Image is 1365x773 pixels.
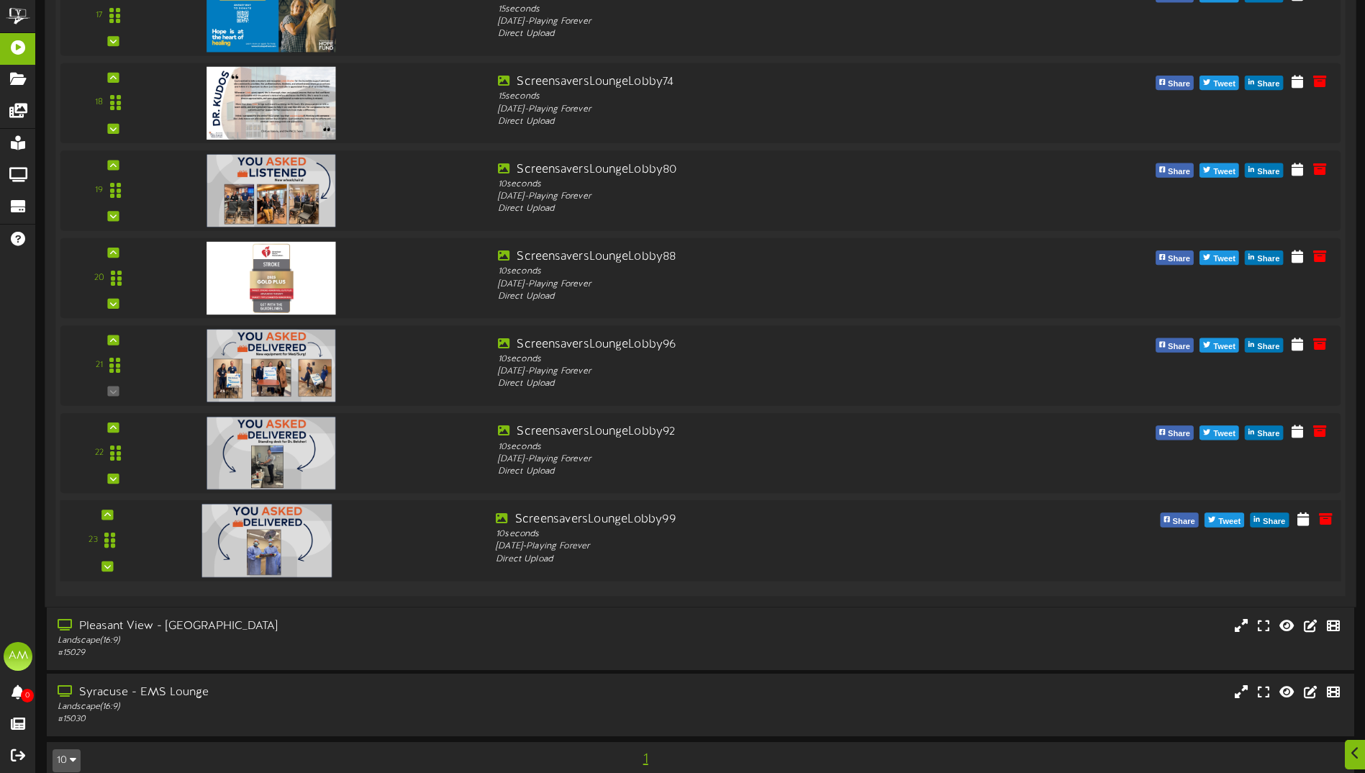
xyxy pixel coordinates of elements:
img: 83c0a659-c3af-43aa-8bcb-32b3551891e8.jpg [207,242,336,315]
span: Share [1254,426,1282,442]
button: Share [1251,512,1289,527]
button: Share [1245,250,1283,265]
span: Tweet [1210,76,1238,92]
button: Tweet [1200,250,1239,265]
div: 10 seconds [498,178,1010,190]
span: 1 [640,751,652,767]
span: Tweet [1210,164,1238,180]
span: Share [1260,513,1288,529]
div: ScreensaversLoungeLobby88 [498,249,1010,266]
span: Share [1169,513,1197,529]
div: # 15029 [58,647,581,659]
div: 17 [96,9,103,22]
img: 6d56c9b0-deaa-4c32-9883-7f8c410e8e33.jpg [207,154,336,227]
button: Tweet [1200,425,1239,440]
div: AM [4,642,32,671]
span: Share [1165,76,1193,92]
button: 10 [53,749,81,772]
img: 6671a469-e375-4ad0-a434-b8602b3782e5.jpg [207,329,336,402]
div: # 15030 [58,713,581,725]
div: ScreensaversLoungeLobby92 [498,424,1010,440]
div: 19 [95,184,103,196]
button: Tweet [1200,338,1239,353]
button: Share [1245,425,1283,440]
div: [DATE] - Playing Forever [498,191,1010,203]
img: aea92564-602b-466f-8f51-fa7538215f5e.jpg [207,67,336,140]
button: Share [1160,512,1199,527]
span: Tweet [1210,339,1238,355]
div: [DATE] - Playing Forever [498,278,1010,290]
div: 18 [95,97,103,109]
button: Share [1245,76,1283,90]
div: ScreensaversLoungeLobby96 [498,336,1010,353]
button: Share [1156,163,1194,178]
div: [DATE] - Playing Forever [498,103,1010,115]
span: Share [1254,251,1282,267]
div: 15 seconds [498,3,1010,15]
span: 0 [21,689,34,702]
span: Share [1254,76,1282,92]
div: Direct Upload [496,553,1012,566]
div: [DATE] - Playing Forever [496,541,1012,553]
button: Tweet [1200,163,1239,178]
span: Share [1165,339,1193,355]
button: Tweet [1200,76,1239,90]
span: Tweet [1215,513,1243,529]
div: 15 seconds [498,91,1010,103]
span: Tweet [1210,426,1238,442]
button: Share [1156,338,1194,353]
div: 23 [89,534,97,547]
img: bcfac736-2a7f-4833-841b-4d30238e76c0.jpg [201,504,332,577]
div: ScreensaversLoungeLobby74 [498,74,1010,91]
div: Landscape ( 16:9 ) [58,701,581,713]
button: Share [1156,425,1194,440]
img: 65f55a15-2a6c-4709-b4eb-e87cde4dc3d7.jpg [207,417,336,489]
div: Direct Upload [498,378,1010,390]
div: Pleasant View - [GEOGRAPHIC_DATA] [58,618,581,635]
span: Share [1254,164,1282,180]
div: [DATE] - Playing Forever [498,366,1010,378]
div: Syracuse - EMS Lounge [58,684,581,701]
div: [DATE] - Playing Forever [498,16,1010,28]
button: Share [1156,76,1194,90]
div: Direct Upload [498,116,1010,128]
div: 10 seconds [498,440,1010,453]
button: Share [1156,250,1194,265]
span: Share [1254,339,1282,355]
button: Share [1245,338,1283,353]
span: Share [1165,164,1193,180]
div: 21 [96,359,103,371]
div: Direct Upload [498,291,1010,303]
div: 20 [94,272,104,284]
div: Direct Upload [498,28,1010,40]
div: ScreensaversLoungeLobby99 [496,511,1012,528]
span: Share [1165,426,1193,442]
div: 10 seconds [496,528,1012,541]
div: [DATE] - Playing Forever [498,453,1010,466]
div: 22 [95,447,104,459]
span: Share [1165,251,1193,267]
div: Direct Upload [498,203,1010,215]
button: Share [1245,163,1283,178]
div: 10 seconds [498,353,1010,366]
span: Tweet [1210,251,1238,267]
div: Landscape ( 16:9 ) [58,635,581,647]
div: 10 seconds [498,266,1010,278]
button: Tweet [1205,512,1244,527]
div: Direct Upload [498,466,1010,478]
div: ScreensaversLoungeLobby80 [498,161,1010,178]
